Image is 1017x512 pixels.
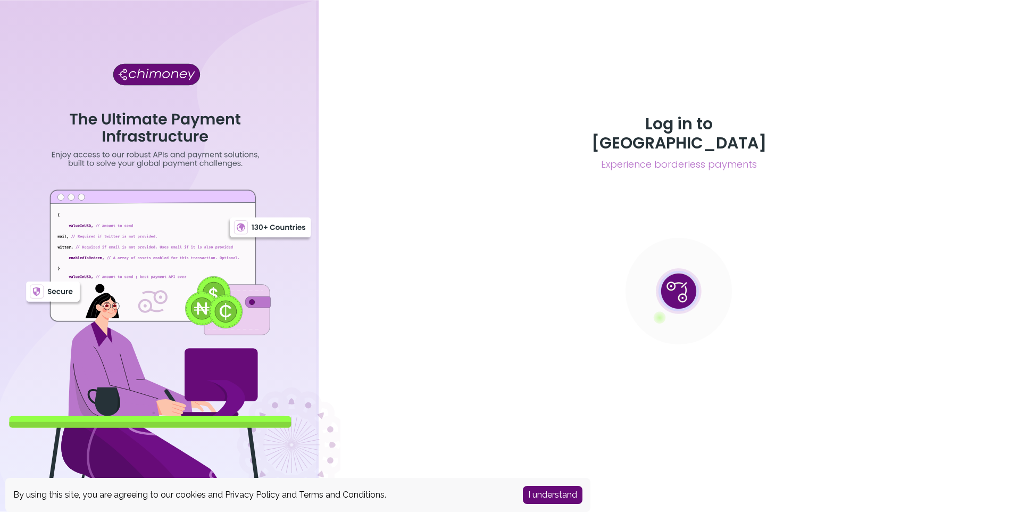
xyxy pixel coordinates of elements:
[225,490,280,500] a: Privacy Policy
[626,238,732,344] img: public
[13,489,507,501] div: By using this site, you are agreeing to our cookies and and .
[564,157,794,172] span: Experience borderless payments
[564,114,794,153] h3: Log in to [GEOGRAPHIC_DATA]
[523,486,582,504] button: Accept cookies
[299,490,385,500] a: Terms and Conditions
